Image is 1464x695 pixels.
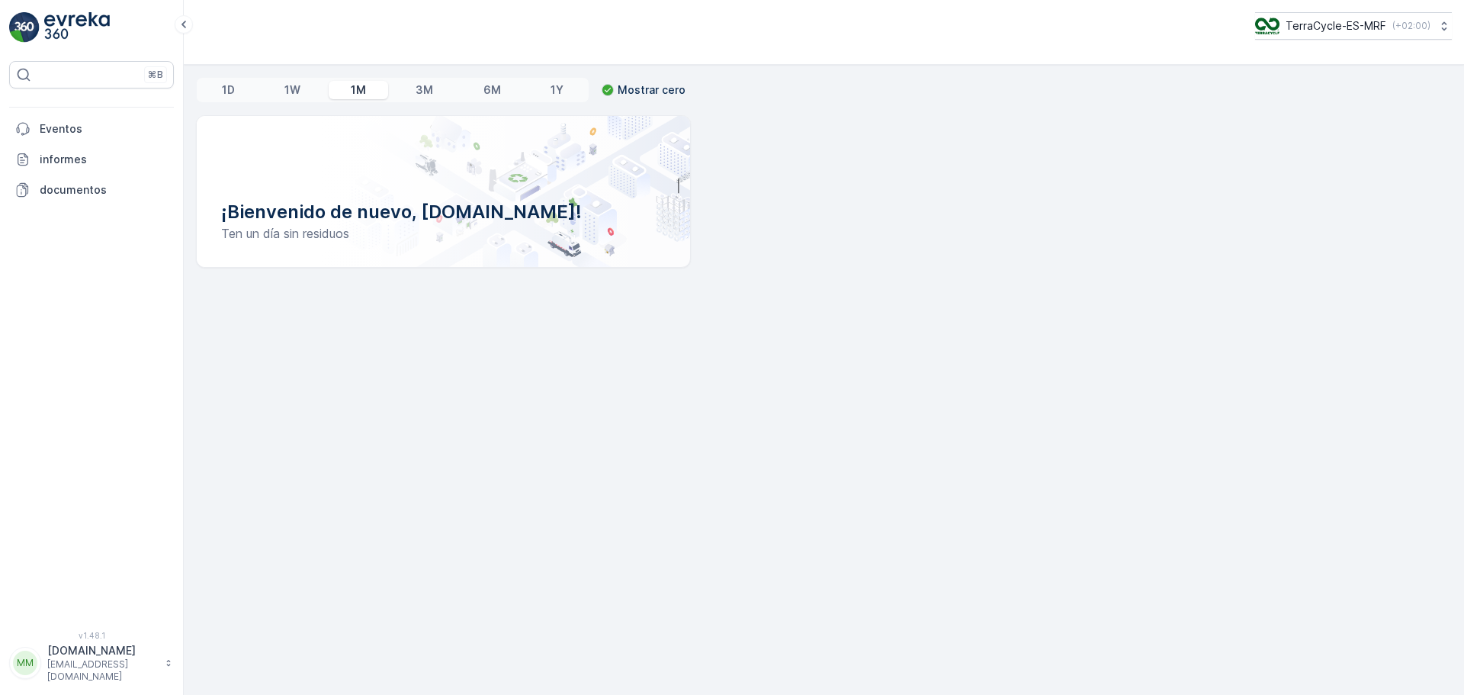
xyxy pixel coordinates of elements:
p: 1Y [551,82,563,98]
a: documentos [9,175,174,205]
p: 6M [483,82,501,98]
span: v 1.48.1 [9,631,174,640]
img: logo [9,12,40,43]
p: ( +02:00 ) [1392,20,1430,32]
a: Eventos [9,114,174,144]
img: logo_light-DOdMpM7g.png [44,12,110,43]
p: TerraCycle-ES-MRF [1286,18,1386,34]
a: informes [9,144,174,175]
p: 1D [222,82,235,98]
button: MM[DOMAIN_NAME][EMAIL_ADDRESS][DOMAIN_NAME] [9,643,174,683]
p: 1M [351,82,366,98]
p: ¡Bienvenido de nuevo, [DOMAIN_NAME]! [221,200,666,224]
p: [EMAIL_ADDRESS][DOMAIN_NAME] [47,658,157,683]
img: TC_mwK4AaT.png [1255,18,1279,34]
p: Eventos [40,121,168,137]
p: 1W [284,82,300,98]
p: [DOMAIN_NAME] [47,643,157,658]
div: MM [13,651,37,675]
p: documentos [40,182,168,198]
p: informes [40,152,168,167]
p: 3M [416,82,433,98]
button: TerraCycle-ES-MRF(+02:00) [1255,12,1452,40]
p: Ten un día sin residuos [221,224,666,243]
p: ⌘B [148,69,163,81]
p: Mostrar cero [618,82,685,98]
